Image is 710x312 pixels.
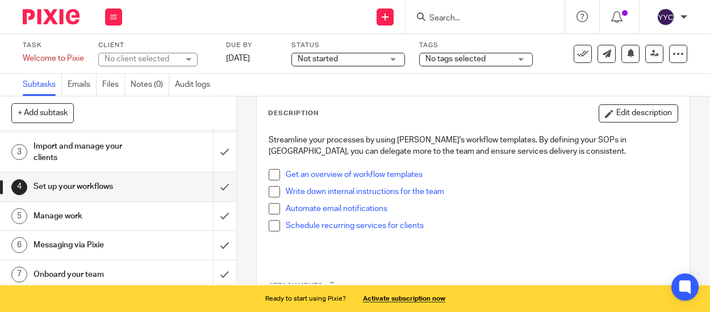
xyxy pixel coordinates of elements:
div: 5 [11,208,27,224]
input: Search [428,14,531,24]
img: Pixie [23,9,80,24]
h1: Onboard your team [34,266,145,283]
p: Streamline your processes by using [PERSON_NAME]'s workflow templates. By defining your SOPs in [... [269,134,678,158]
span: Attachments [269,283,323,289]
button: + Add subtask [11,103,74,123]
span: [DATE] [226,54,250,62]
label: Tags [419,41,533,50]
h1: Manage work [34,208,145,225]
div: 7 [11,267,27,283]
label: Task [23,41,84,50]
a: Automate email notifications [286,205,387,213]
a: Emails [68,74,97,96]
a: Write down internal instructions for the team [286,188,444,196]
a: Subtasks [23,74,62,96]
a: Schedule recurring services for clients [286,222,424,230]
span: Not started [298,55,338,63]
div: 3 [11,144,27,160]
label: Status [291,41,405,50]
button: Edit description [599,104,678,123]
div: Welcome to Pixie [23,53,84,64]
span: No tags selected [425,55,486,63]
img: svg%3E [657,8,675,26]
div: No client selected [105,53,178,65]
a: Get an overview of workflow templates [286,171,423,179]
h1: Import and manage your clients [34,138,145,167]
a: Notes (0) [131,74,169,96]
p: Description [268,109,319,118]
div: 6 [11,237,27,253]
label: Client [98,41,212,50]
a: Audit logs [175,74,216,96]
h1: Messaging via Pixie [34,237,145,254]
a: Files [102,74,125,96]
div: 4 [11,179,27,195]
label: Due by [226,41,277,50]
h1: Set up your workflows [34,178,145,195]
